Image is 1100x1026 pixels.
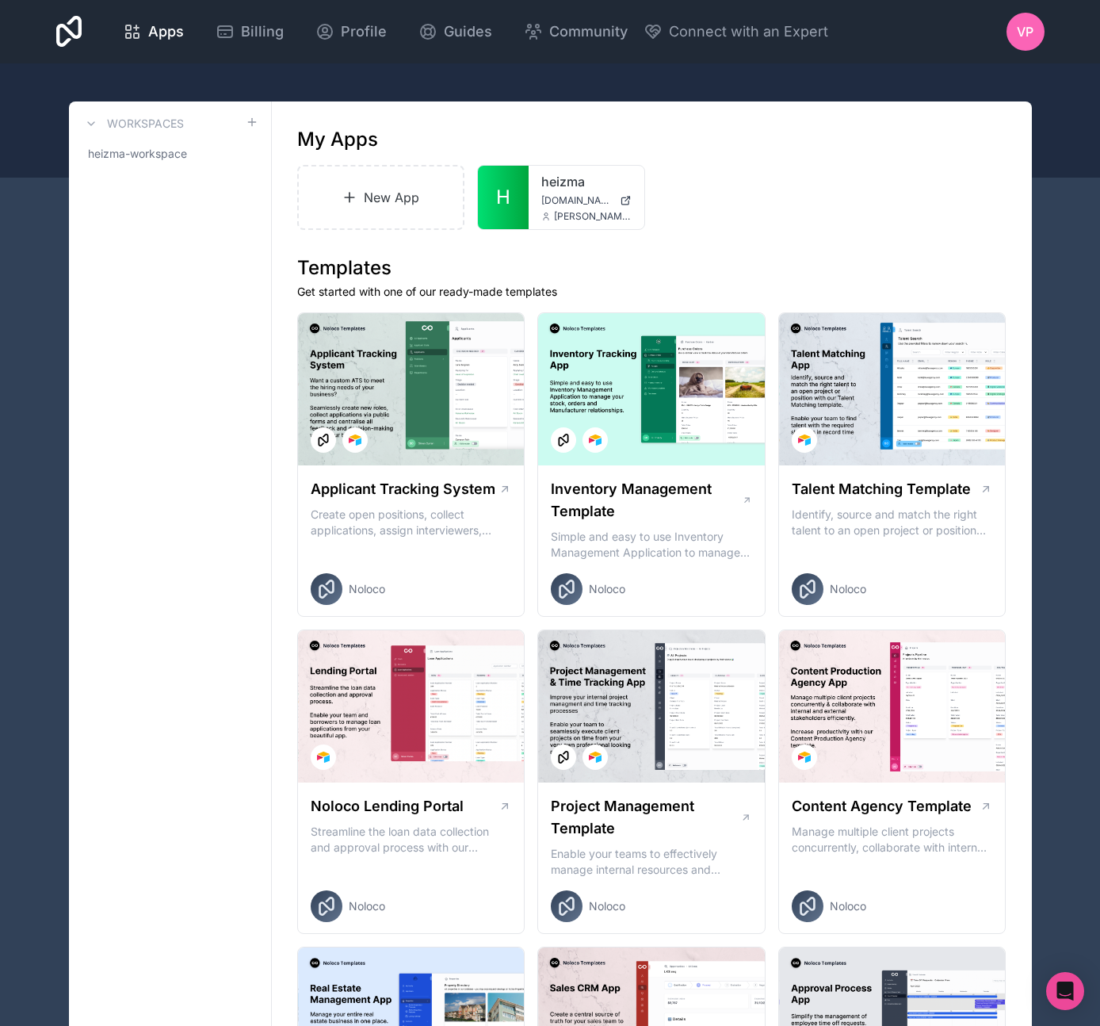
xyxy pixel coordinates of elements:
[792,507,993,538] p: Identify, source and match the right talent to an open project or position with our Talent Matchi...
[88,146,187,162] span: heizma-workspace
[792,478,971,500] h1: Talent Matching Template
[297,127,378,152] h1: My Apps
[107,116,184,132] h3: Workspaces
[830,581,866,597] span: Noloco
[311,507,512,538] p: Create open positions, collect applications, assign interviewers, centralise candidate feedback a...
[589,581,625,597] span: Noloco
[349,898,385,914] span: Noloco
[541,172,632,191] a: heizma
[349,581,385,597] span: Noloco
[551,478,741,523] h1: Inventory Management Template
[341,21,387,43] span: Profile
[551,529,752,561] p: Simple and easy to use Inventory Management Application to manage your stock, orders and Manufact...
[297,165,465,230] a: New App
[644,21,828,43] button: Connect with an Expert
[792,795,972,817] h1: Content Agency Template
[349,434,361,446] img: Airtable Logo
[297,255,1006,281] h1: Templates
[551,846,752,878] p: Enable your teams to effectively manage internal resources and execute client projects on time.
[554,210,632,223] span: [PERSON_NAME][EMAIL_ADDRESS][DOMAIN_NAME]
[303,14,399,49] a: Profile
[1017,22,1033,41] span: VP
[110,14,197,49] a: Apps
[148,21,184,43] span: Apps
[798,434,811,446] img: Airtable Logo
[511,14,640,49] a: Community
[478,166,529,229] a: H
[549,21,628,43] span: Community
[496,185,510,210] span: H
[406,14,505,49] a: Guides
[798,751,811,764] img: Airtable Logo
[669,21,828,43] span: Connect with an Expert
[317,751,330,764] img: Airtable Logo
[589,898,625,914] span: Noloco
[82,140,258,168] a: heizma-workspace
[297,284,1006,300] p: Get started with one of our ready-made templates
[311,795,464,817] h1: Noloco Lending Portal
[82,114,184,133] a: Workspaces
[551,795,740,840] h1: Project Management Template
[589,751,602,764] img: Airtable Logo
[203,14,296,49] a: Billing
[241,21,284,43] span: Billing
[792,824,993,856] p: Manage multiple client projects concurrently, collaborate with internal and external stakeholders...
[589,434,602,446] img: Airtable Logo
[541,194,632,207] a: [DOMAIN_NAME]
[444,21,492,43] span: Guides
[311,478,495,500] h1: Applicant Tracking System
[311,824,512,856] p: Streamline the loan data collection and approval process with our Lending Portal template.
[830,898,866,914] span: Noloco
[541,194,613,207] span: [DOMAIN_NAME]
[1046,972,1084,1010] div: Open Intercom Messenger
